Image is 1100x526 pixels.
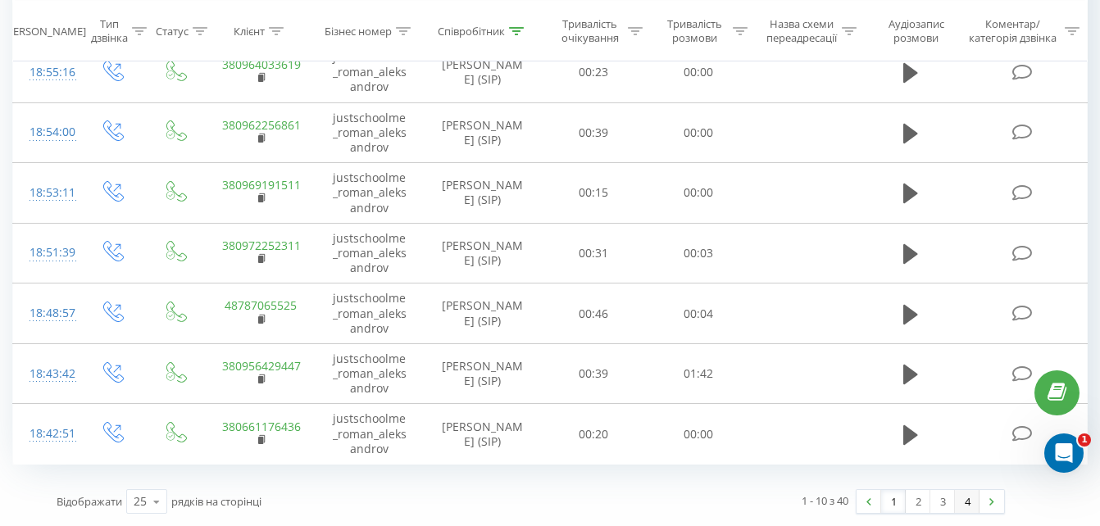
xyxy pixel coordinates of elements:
td: [PERSON_NAME] (SIP) [424,404,541,465]
div: 1 - 10 з 40 [802,492,848,509]
span: рядків на сторінці [171,494,261,509]
td: justschoolme_roman_aleksandrov [315,283,424,344]
td: 00:15 [541,163,646,224]
td: 00:39 [541,343,646,404]
a: 380962256861 [222,117,301,133]
a: 380972252311 [222,238,301,253]
div: Тривалість розмови [661,17,729,45]
td: 00:39 [541,102,646,163]
td: 00:03 [646,223,751,283]
td: justschoolme_roman_aleksandrov [315,223,424,283]
div: Клієнт [234,24,265,38]
div: Назва схеми переадресації [766,17,838,45]
a: 4 [955,490,980,513]
td: 00:20 [541,404,646,465]
td: justschoolme_roman_aleksandrov [315,163,424,224]
div: 18:42:51 [30,418,63,450]
td: [PERSON_NAME] (SIP) [424,163,541,224]
div: 18:54:00 [30,116,63,148]
span: Відображати [57,494,122,509]
td: 00:46 [541,283,646,344]
div: 25 [134,493,147,510]
div: Тривалість очікування [557,17,624,45]
td: justschoolme_roman_aleksandrov [315,102,424,163]
a: 380661176436 [222,419,301,434]
a: 380956429447 [222,358,301,374]
div: 18:55:16 [30,57,63,88]
a: 2 [906,490,930,513]
div: Співробітник [438,24,505,38]
div: 18:48:57 [30,297,63,329]
div: Тип дзвінка [91,17,128,45]
div: Статус [156,24,189,38]
td: [PERSON_NAME] (SIP) [424,223,541,283]
td: [PERSON_NAME] (SIP) [424,283,541,344]
a: 1 [881,490,906,513]
td: 00:04 [646,283,751,344]
td: 00:00 [646,102,751,163]
div: 18:53:11 [30,177,63,209]
div: [PERSON_NAME] [3,24,86,38]
iframe: Intercom live chat [1044,433,1084,473]
div: 18:51:39 [30,237,63,269]
td: [PERSON_NAME] (SIP) [424,43,541,103]
a: 3 [930,490,955,513]
a: 380969191511 [222,177,301,193]
div: Бізнес номер [325,24,392,38]
div: 18:43:42 [30,358,63,390]
td: justschoolme_roman_aleksandrov [315,43,424,103]
a: 380964033619 [222,57,301,72]
td: [PERSON_NAME] (SIP) [424,102,541,163]
td: 00:00 [646,404,751,465]
td: 00:00 [646,43,751,103]
td: [PERSON_NAME] (SIP) [424,343,541,404]
td: justschoolme_roman_aleksandrov [315,404,424,465]
td: 00:23 [541,43,646,103]
td: justschoolme_roman_aleksandrov [315,343,424,404]
div: Аудіозапис розмови [875,17,957,45]
div: Коментар/категорія дзвінка [965,17,1061,45]
span: 1 [1078,433,1091,447]
td: 00:31 [541,223,646,283]
a: 48787065525 [225,297,297,313]
td: 01:42 [646,343,751,404]
td: 00:00 [646,163,751,224]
